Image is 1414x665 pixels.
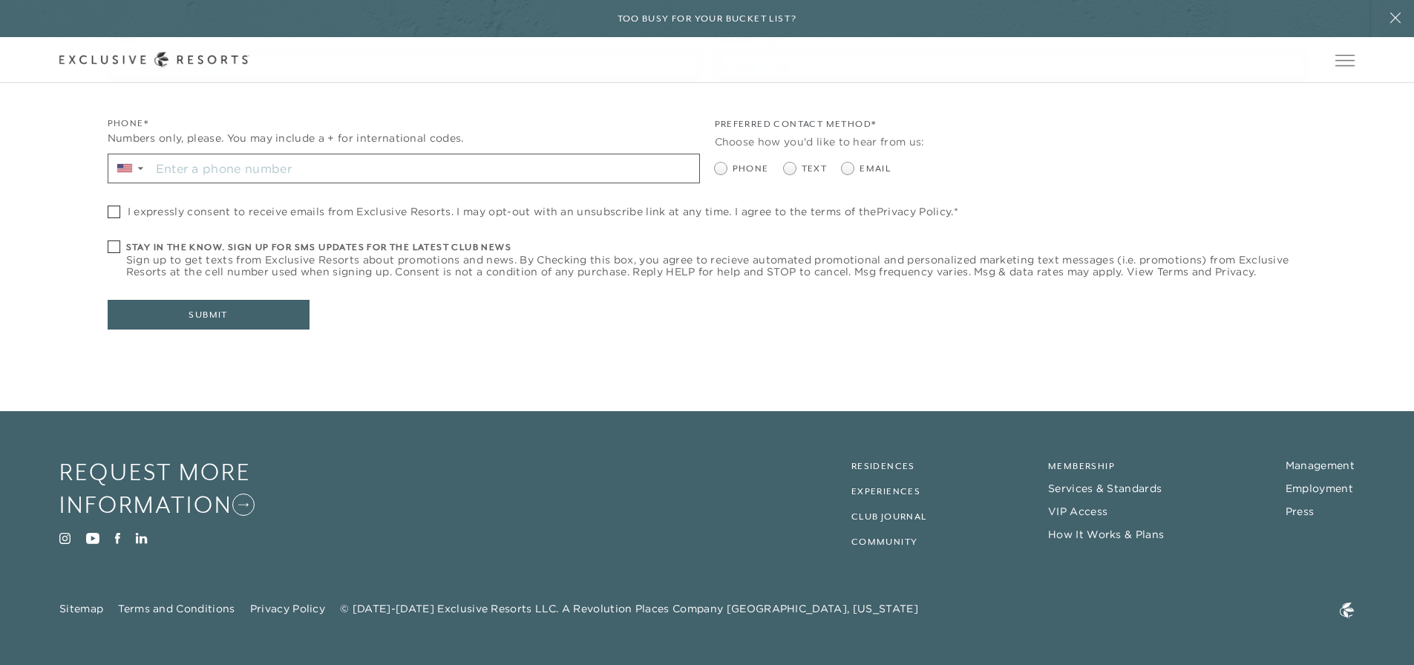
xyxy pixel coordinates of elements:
span: © [DATE]-[DATE] Exclusive Resorts LLC. A Revolution Places Company [GEOGRAPHIC_DATA], [US_STATE] [340,601,918,617]
a: Press [1286,505,1315,518]
button: Submit [108,300,310,330]
div: Phone* [108,117,700,131]
span: ▼ [136,164,145,173]
a: Community [851,537,918,547]
input: Enter a phone number [151,154,699,183]
a: Management [1286,459,1355,472]
span: Text [802,162,828,176]
a: Privacy Policy [877,205,951,218]
a: Employment [1286,482,1353,495]
span: Sign up to get texts from Exclusive Resorts about promotions and news. By Checking this box, you ... [126,254,1307,278]
legend: Preferred Contact Method* [715,117,877,139]
a: Services & Standards [1048,482,1162,495]
a: Club Journal [851,511,927,522]
a: Request More Information [59,456,313,522]
span: Email [860,162,891,176]
a: Residences [851,461,915,471]
span: I expressly consent to receive emails from Exclusive Resorts. I may opt-out with an unsubscribe l... [128,206,958,217]
div: Country Code Selector [108,154,151,183]
div: Numbers only, please. You may include a + for international codes. [108,131,700,146]
button: Open navigation [1335,55,1355,65]
span: Phone [733,162,769,176]
a: Membership [1048,461,1115,471]
a: How It Works & Plans [1048,528,1164,541]
a: Privacy Policy [250,602,325,615]
div: Choose how you'd like to hear from us: [715,134,1307,150]
h6: Stay in the know. Sign up for sms updates for the latest club news [126,240,1307,255]
a: VIP Access [1048,505,1107,518]
h6: Too busy for your bucket list? [618,12,797,26]
a: Sitemap [59,602,103,615]
a: Terms and Conditions [118,602,235,615]
a: Experiences [851,486,920,497]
